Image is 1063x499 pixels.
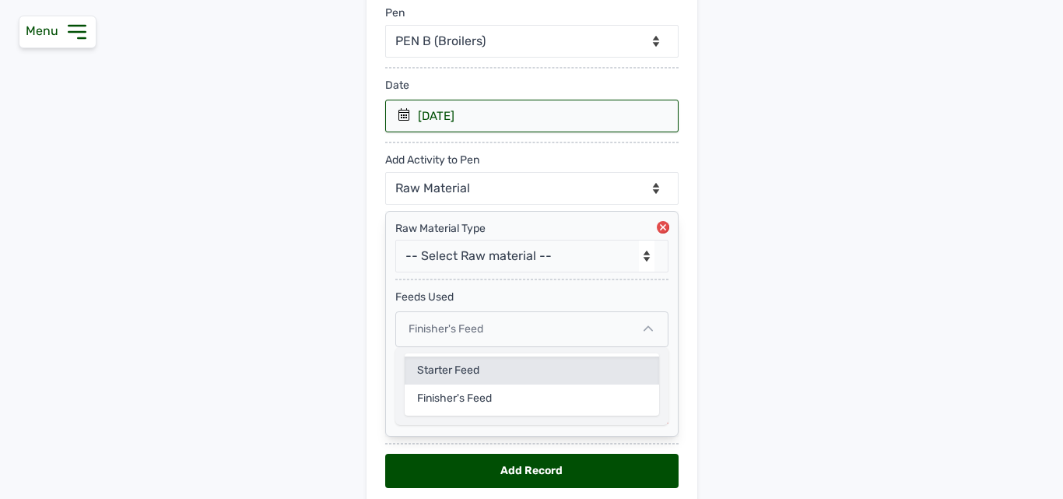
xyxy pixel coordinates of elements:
div: Pen [385,5,405,21]
div: Starter Feed [405,357,659,385]
div: Add Activity to Pen [385,143,479,168]
span: Menu [26,23,65,38]
div: feeds Used [395,280,668,305]
span: Finisher's feed [409,322,483,336]
div: Date [385,69,679,100]
div: Raw Material Type [395,221,668,237]
div: Add Record [385,454,679,488]
div: Finisher's feed [405,385,659,413]
div: [DATE] [418,108,454,124]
